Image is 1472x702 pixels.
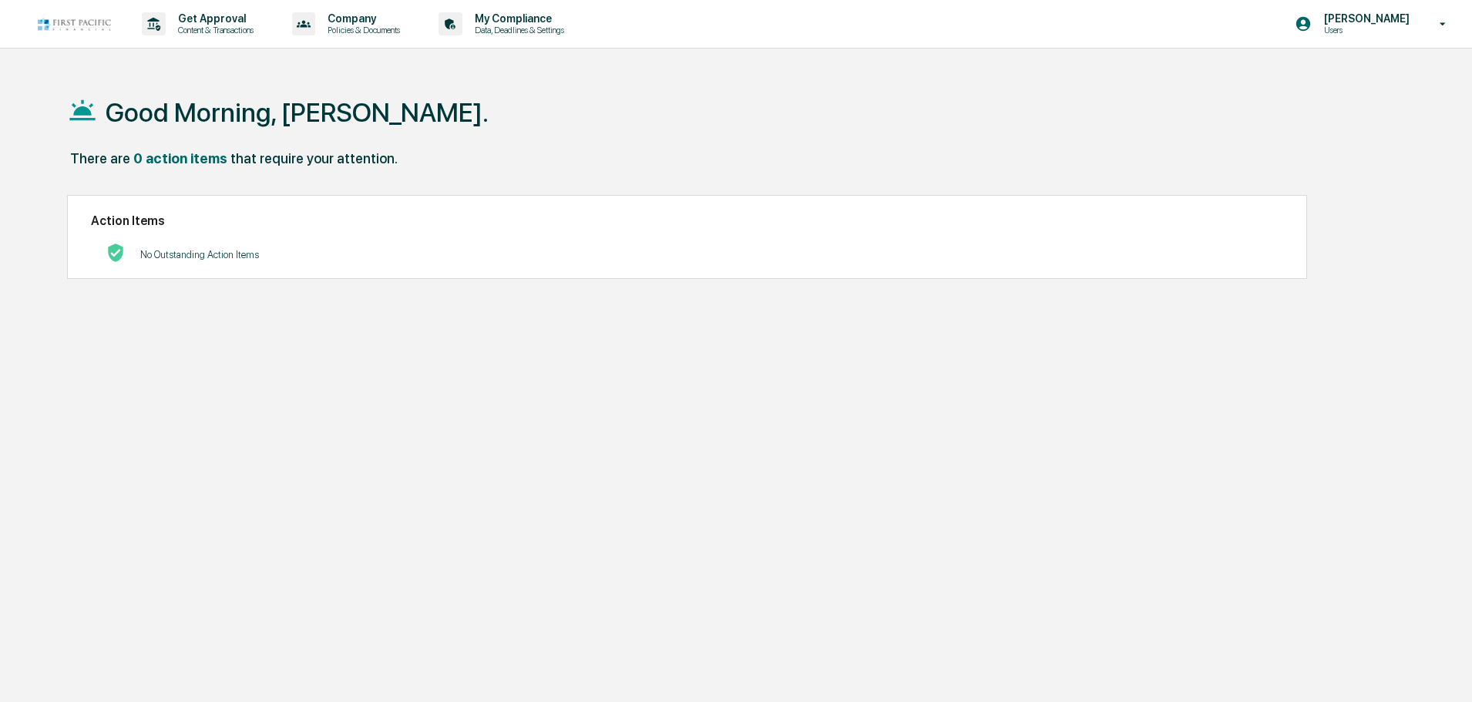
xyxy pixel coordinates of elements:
p: Content & Transactions [166,25,261,35]
div: There are [70,150,130,166]
p: [PERSON_NAME] [1312,12,1417,25]
p: Policies & Documents [315,25,408,35]
p: Get Approval [166,12,261,25]
p: No Outstanding Action Items [140,249,259,260]
p: Data, Deadlines & Settings [462,25,572,35]
img: logo [37,17,111,32]
div: 0 action items [133,150,227,166]
h1: Good Morning, [PERSON_NAME]. [106,97,489,128]
div: that require your attention. [230,150,398,166]
p: My Compliance [462,12,572,25]
h2: Action Items [91,213,1283,228]
p: Users [1312,25,1417,35]
img: No Actions logo [106,244,125,262]
p: Company [315,12,408,25]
